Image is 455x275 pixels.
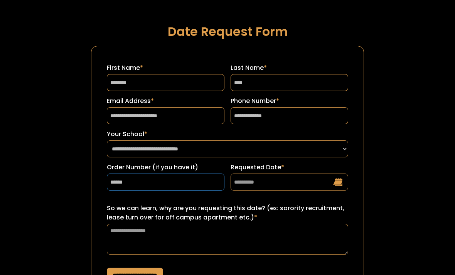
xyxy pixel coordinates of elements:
label: Phone Number [231,96,348,106]
label: So we can learn, why are you requesting this date? (ex: sorority recruitment, lease turn over for... [107,204,348,222]
label: Requested Date [231,163,348,172]
label: Your School [107,130,348,139]
label: Email Address [107,96,224,106]
label: Last Name [231,63,348,73]
h1: Date Request Form [91,25,364,38]
label: Order Number (if you have it) [107,163,224,172]
label: First Name [107,63,224,73]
